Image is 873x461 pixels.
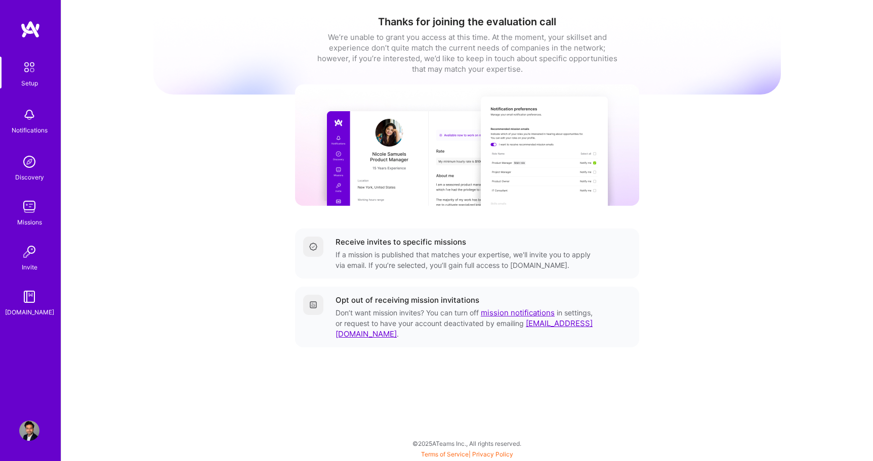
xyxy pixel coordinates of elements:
a: mission notifications [481,308,555,317]
a: Terms of Service [421,450,469,458]
span: | [421,450,513,458]
div: Notifications [12,125,48,135]
a: User Avatar [17,421,42,441]
img: setup [19,57,40,78]
div: [DOMAIN_NAME] [5,307,54,317]
img: curated missions [295,84,639,206]
div: Opt out of receiving mission invitations [336,295,479,305]
div: We’re unable to grant you access at this time. At the moment, your skillset and experience don’t ... [315,32,619,74]
div: Receive invites to specific missions [336,237,466,247]
img: Invite [19,242,39,262]
a: Privacy Policy [472,450,513,458]
img: teamwork [19,197,39,217]
img: discovery [19,152,39,172]
img: logo [20,20,40,38]
div: © 2025 ATeams Inc., All rights reserved. [61,431,873,456]
div: If a mission is published that matches your expertise, we'll invite you to apply via email. If yo... [336,249,595,270]
div: Don’t want mission invites? You can turn off in settings, or request to have your account deactiv... [336,307,595,339]
img: User Avatar [19,421,39,441]
div: Discovery [15,172,44,182]
div: Invite [22,262,37,272]
img: guide book [19,287,39,307]
img: Completed [309,243,317,251]
div: Missions [17,217,42,227]
div: Setup [21,78,38,88]
img: bell [19,105,39,125]
h1: Thanks for joining the evaluation call [153,16,781,28]
img: Getting started [309,301,317,309]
